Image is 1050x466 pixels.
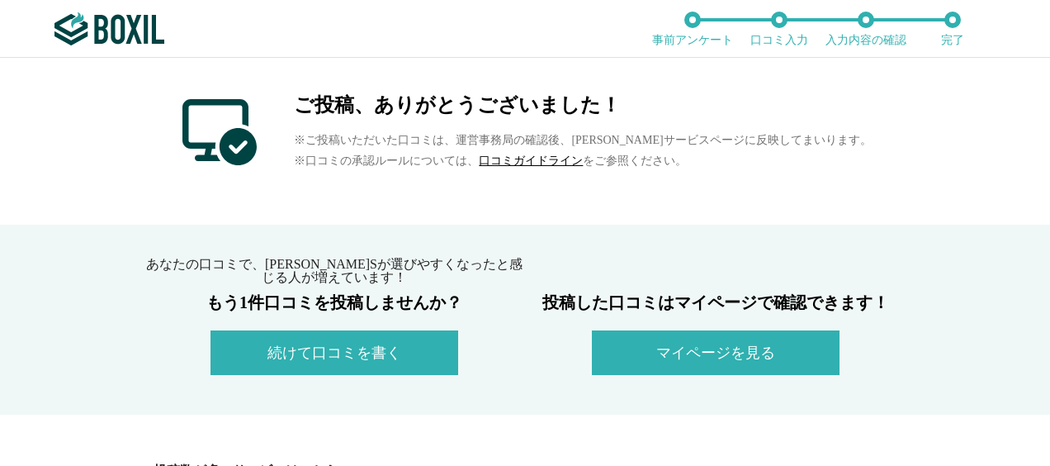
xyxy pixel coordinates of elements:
button: マイページを見る [592,330,840,375]
img: ボクシルSaaS_ロゴ [54,12,164,45]
li: 完了 [909,12,996,46]
p: ※口コミの承認ルールについては、 をご参照ください。 [294,150,871,171]
li: 口コミ入力 [735,12,822,46]
a: 口コミガイドライン [479,155,583,167]
li: 入力内容の確認 [822,12,909,46]
a: マイページを見る [592,348,840,360]
li: 事前アンケート [649,12,735,46]
h3: 投稿した口コミはマイページで確認できます！ [525,294,906,311]
h3: もう1件口コミを投稿しませんか？ [144,294,525,311]
span: あなたの口コミで、[PERSON_NAME]Sが選びやすくなったと感じる人が増えています！ [146,257,523,284]
button: 続けて口コミを書く [210,330,458,375]
a: 続けて口コミを書く [210,348,458,360]
h2: ご投稿、ありがとうございました！ [294,95,871,115]
p: ※ご投稿いただいた口コミは、運営事務局の確認後、[PERSON_NAME]サービスページに反映してまいります。 [294,130,871,150]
